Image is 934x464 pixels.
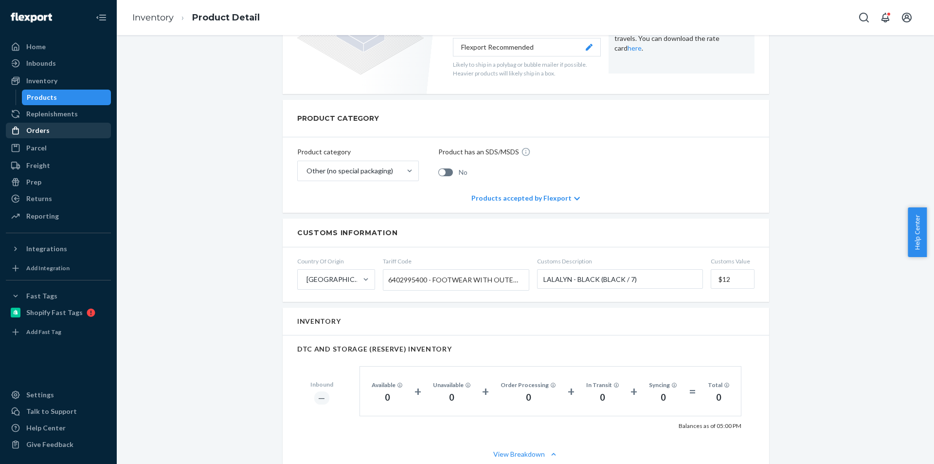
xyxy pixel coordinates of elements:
[6,288,111,304] button: Fast Tags
[649,381,677,389] div: Syncing
[372,391,403,404] div: 0
[501,391,556,404] div: 0
[908,207,927,257] button: Help Center
[6,106,111,122] a: Replenishments
[453,60,601,77] p: Likely to ship in a polybag or bubble mailer if possible. Heavier products will likely ship in a ...
[314,391,329,405] div: ―
[6,208,111,224] a: Reporting
[6,73,111,89] a: Inventory
[649,391,677,404] div: 0
[876,8,895,27] button: Open notifications
[6,324,111,340] a: Add Fast Tag
[26,423,66,433] div: Help Center
[192,12,260,23] a: Product Detail
[453,38,601,56] button: Flexport Recommended
[26,244,67,254] div: Integrations
[297,228,754,237] h2: Customs Information
[6,191,111,206] a: Returns
[22,90,111,105] a: Products
[6,305,111,320] a: Shopify Fast Tags
[26,194,52,204] div: Returns
[628,44,642,52] a: here
[91,8,111,27] button: Close Navigation
[501,381,556,389] div: Order Processing
[6,158,111,173] a: Freight
[6,420,111,436] a: Help Center
[854,8,874,27] button: Open Search Box
[26,76,57,86] div: Inventory
[711,269,754,289] input: Customs Value
[26,264,70,272] div: Add Integration
[679,422,741,430] p: Balances as of 05:00 PM
[26,440,73,449] div: Give Feedback
[6,174,111,190] a: Prep
[26,291,57,301] div: Fast Tags
[471,184,580,213] div: Products accepted by Flexport
[586,381,619,389] div: In Transit
[26,42,46,52] div: Home
[26,126,50,135] div: Orders
[132,12,174,23] a: Inventory
[689,383,696,400] div: =
[297,345,754,353] h2: DTC AND STORAGE (RESERVE) INVENTORY
[27,93,57,102] div: Products
[388,272,519,288] span: 6402995400 - FOOTWEAR WITH OUTER SOLES AND UPPERS OF RUBBER OR PLASTICS WITH UPPERS STITCHED ETC ...
[26,161,50,170] div: Freight
[26,308,83,317] div: Shopify Fast Tags
[297,257,375,265] span: Country Of Origin
[568,383,575,400] div: +
[6,39,111,55] a: Home
[305,166,306,176] input: Other (no special packaging)
[6,437,111,452] button: Give Feedback
[537,257,703,265] span: Customs Description
[6,404,111,419] a: Talk to Support
[438,147,519,157] p: Product has an SDS/MSDS
[6,123,111,138] a: Orders
[897,8,916,27] button: Open account menu
[459,167,467,177] span: No
[125,3,268,32] ol: breadcrumbs
[708,391,730,404] div: 0
[6,140,111,156] a: Parcel
[26,143,47,153] div: Parcel
[26,177,41,187] div: Prep
[26,407,77,416] div: Talk to Support
[26,328,61,336] div: Add Fast Tag
[708,381,730,389] div: Total
[297,147,419,157] p: Product category
[26,109,78,119] div: Replenishments
[372,381,403,389] div: Available
[297,110,379,127] h2: PRODUCT CATEGORY
[11,13,52,22] img: Flexport logo
[433,391,471,404] div: 0
[297,449,754,459] button: View Breakdown
[482,383,489,400] div: +
[310,380,333,389] div: Inbound
[433,381,471,389] div: Unavailable
[711,257,754,265] span: Customs Value
[297,317,341,325] h2: Inventory
[26,211,59,221] div: Reporting
[26,390,54,400] div: Settings
[306,275,362,284] div: [GEOGRAPHIC_DATA]
[6,387,111,403] a: Settings
[26,58,56,68] div: Inbounds
[630,383,637,400] div: +
[6,241,111,257] button: Integrations
[305,275,306,284] input: [GEOGRAPHIC_DATA]
[6,56,111,71] a: Inbounds
[306,166,393,176] div: Other (no special packaging)
[6,260,111,276] a: Add Integration
[586,391,619,404] div: 0
[414,383,421,400] div: +
[383,257,529,265] span: Tariff Code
